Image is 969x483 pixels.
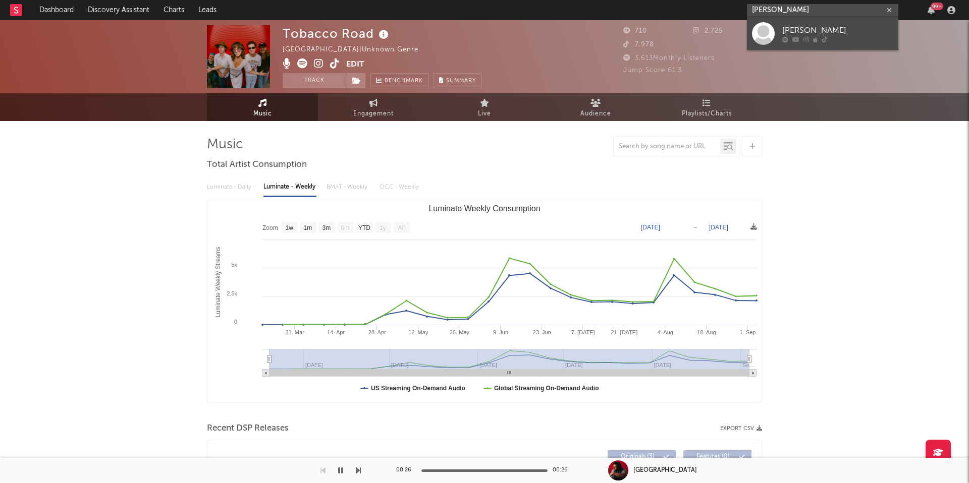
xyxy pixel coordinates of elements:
div: 00:26 [553,464,573,476]
a: Live [429,93,540,121]
text: 28. Apr [368,329,386,335]
span: Playlists/Charts [682,108,732,120]
span: Music [253,108,272,120]
text: Luminate Weekly Streams [214,247,222,318]
a: Music [207,93,318,121]
button: Summary [434,73,481,88]
text: [DATE] [641,224,660,231]
a: [PERSON_NAME] [747,17,898,50]
a: Playlists/Charts [651,93,762,121]
text: Zoom [262,224,278,231]
text: 21. [DATE] [611,329,637,335]
text: 18. Aug [697,329,716,335]
div: [GEOGRAPHIC_DATA] | Unknown Genre [283,44,430,56]
div: 99 + [931,3,943,10]
text: All [398,224,404,231]
text: 12. May [408,329,428,335]
div: [GEOGRAPHIC_DATA] [633,466,697,475]
button: Track [283,73,346,88]
span: Summary [446,78,476,84]
text: 3m [322,224,331,231]
text: [DATE] [709,224,728,231]
span: 710 [623,28,647,34]
div: Luminate - Weekly [263,178,316,196]
a: Engagement [318,93,429,121]
text: 1w [286,224,294,231]
span: Live [478,108,491,120]
span: 7,978 [623,41,654,48]
input: Search for artists [747,4,898,17]
span: Features ( 0 ) [690,454,736,460]
text: 1y [380,224,386,231]
text: US Streaming On-Demand Audio [371,385,465,392]
div: [PERSON_NAME] [782,24,893,36]
div: 00:26 [396,464,416,476]
text: 14. Apr [327,329,345,335]
span: Audience [580,108,611,120]
text: 1. Sep [740,329,756,335]
span: Jump Score: 61.3 [623,67,682,74]
text: YTD [358,224,370,231]
span: Total Artist Consumption [207,159,307,171]
span: Benchmark [385,75,423,87]
input: Search by song name or URL [614,143,720,151]
text: 23. Jun [533,329,551,335]
text: 6m [341,224,350,231]
text: Se… [742,362,755,368]
a: Benchmark [370,73,428,88]
text: Luminate Weekly Consumption [428,204,540,213]
span: Originals ( 3 ) [614,454,661,460]
text: 0 [234,319,237,325]
text: → [692,224,698,231]
button: Originals(3) [608,450,676,463]
text: 7. [DATE] [571,329,595,335]
svg: Luminate Weekly Consumption [207,200,762,402]
button: 99+ [928,6,935,14]
text: 4. Aug [658,329,673,335]
span: 2,725 [693,28,723,34]
span: 3,613 Monthly Listeners [623,55,715,62]
text: 31. Mar [285,329,304,335]
text: 1m [304,224,312,231]
text: 26. May [450,329,470,335]
a: Audience [540,93,651,121]
button: Edit [346,58,364,71]
button: Export CSV [720,426,762,432]
text: 5k [231,262,237,268]
text: Global Streaming On-Demand Audio [494,385,599,392]
span: Recent DSP Releases [207,422,289,435]
div: Tobacco Road [283,25,391,42]
span: Engagement [353,108,394,120]
button: Features(0) [683,450,751,463]
text: 2.5k [227,290,237,296]
text: 9. Jun [493,329,508,335]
